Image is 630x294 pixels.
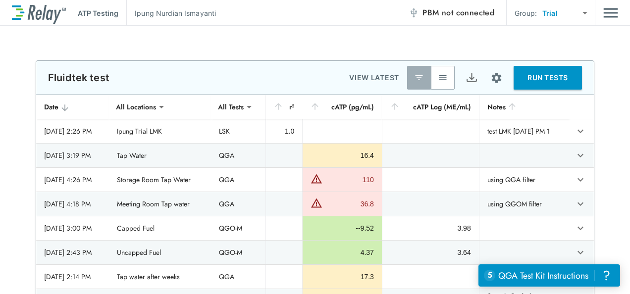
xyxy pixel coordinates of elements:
[349,72,399,84] p: VIEW LATEST
[572,171,589,188] button: expand row
[211,168,265,192] td: QGA
[311,173,322,185] img: Warning
[109,241,211,264] td: Uncapped Fuel
[211,241,265,264] td: QGO-M
[487,101,561,113] div: Notes
[48,72,109,84] p: Fluidtek test
[422,6,494,20] span: PBM
[44,199,101,209] div: [DATE] 4:18 PM
[273,101,294,113] div: r²
[572,123,589,140] button: expand row
[274,126,294,136] div: 1.0
[135,8,216,18] p: Ipung Nurdian Ismayanti
[572,147,589,164] button: expand row
[405,3,498,23] button: PBM not connected
[390,247,471,257] div: 3.64
[311,272,374,282] div: 17.3
[44,175,101,185] div: [DATE] 4:26 PM
[442,7,494,18] span: not connected
[479,119,569,143] td: test LMK [DATE] PM 1
[483,65,510,91] button: Site setup
[211,192,265,216] td: QGA
[44,272,101,282] div: [DATE] 2:14 PM
[109,119,211,143] td: Ipung Trial LMK
[572,220,589,237] button: expand row
[311,150,374,160] div: 16.4
[12,2,66,24] img: LuminUltra Relay
[603,3,618,22] button: Main menu
[438,73,448,83] img: View All
[515,8,537,18] p: Group:
[409,8,419,18] img: Offline Icon
[460,66,483,90] button: Export
[490,72,503,84] img: Settings Icon
[311,223,374,233] div: --9.52
[44,126,101,136] div: [DATE] 2:26 PM
[109,192,211,216] td: Meeting Room Tap water
[311,247,374,257] div: 4.37
[36,95,109,119] th: Date
[310,101,374,113] div: cATP (pg/mL)
[390,101,471,113] div: cATP Log (ME/mL)
[109,168,211,192] td: Storage Room Tap Water
[466,72,478,84] img: Export Icon
[109,144,211,167] td: Tap Water
[325,199,374,209] div: 36.8
[479,192,569,216] td: using QGOM filter
[109,265,211,289] td: Tap water after weeks
[325,175,374,185] div: 110
[44,150,101,160] div: [DATE] 3:19 PM
[211,265,265,289] td: QGA
[44,247,101,257] div: [DATE] 2:43 PM
[572,196,589,212] button: expand row
[390,223,471,233] div: 3.98
[478,264,620,287] iframe: Resource center
[311,197,322,209] img: Warning
[211,97,251,117] div: All Tests
[211,119,265,143] td: LSK
[572,244,589,261] button: expand row
[78,8,118,18] p: ATP Testing
[109,97,163,117] div: All Locations
[211,144,265,167] td: QGA
[514,66,582,90] button: RUN TESTS
[479,168,569,192] td: using QGA filter
[414,73,424,83] img: Latest
[44,223,101,233] div: [DATE] 3:00 PM
[211,216,265,240] td: QGO-M
[109,216,211,240] td: Capped Fuel
[603,3,618,22] img: Drawer Icon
